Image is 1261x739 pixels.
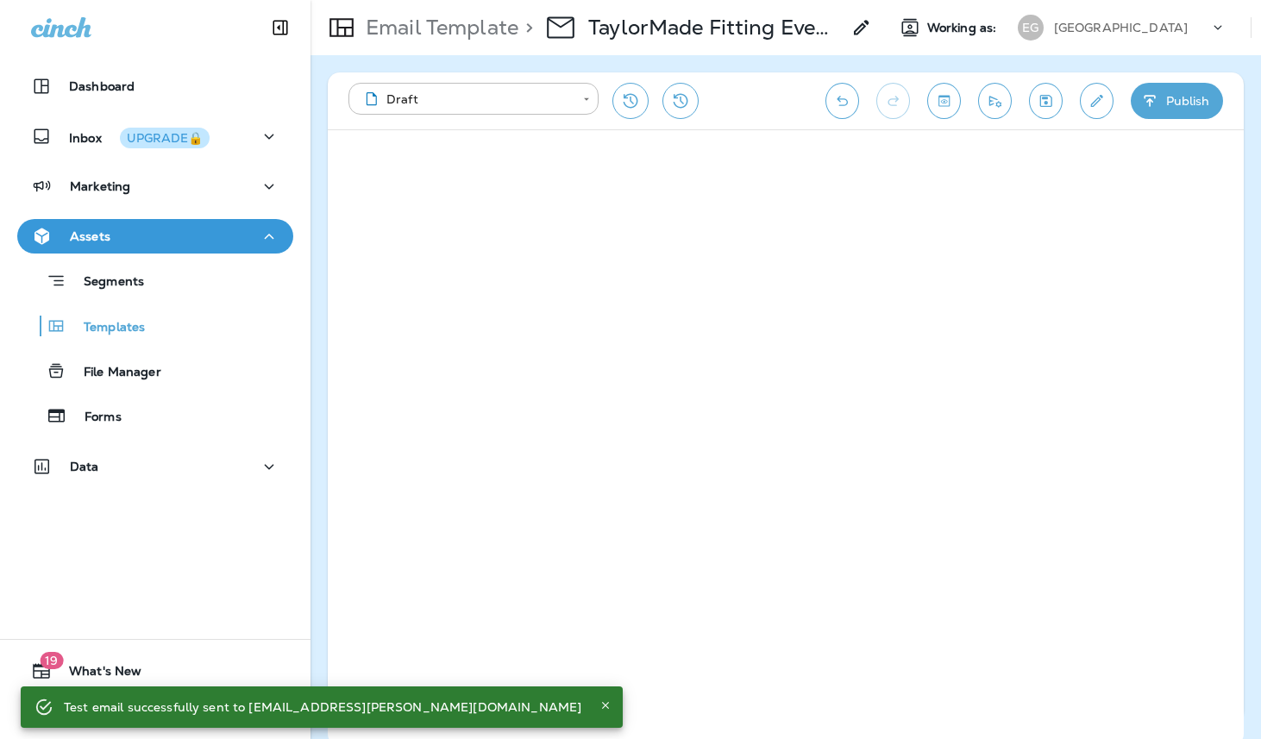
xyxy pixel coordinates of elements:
button: 19What's New [17,654,293,688]
div: UPGRADE🔒 [127,132,203,144]
p: Inbox [69,128,210,146]
p: Forms [67,410,122,426]
div: TaylorMade Fitting Event - 7/1/25 Copy [588,15,841,41]
div: Test email successfully sent to [EMAIL_ADDRESS][PERSON_NAME][DOMAIN_NAME] [64,692,581,723]
div: Draft [361,91,571,108]
p: Dashboard [69,79,135,93]
p: Segments [66,274,144,291]
button: Close [595,695,616,716]
button: Publish [1131,83,1223,119]
button: Support [17,695,293,730]
div: EG [1018,15,1044,41]
span: Working as: [927,21,1001,35]
button: Dashboard [17,69,293,103]
span: 19 [40,652,63,669]
button: Toggle preview [927,83,961,119]
p: Data [70,460,99,473]
button: Data [17,449,293,484]
button: Marketing [17,169,293,204]
button: Send test email [978,83,1012,119]
button: Edit details [1080,83,1114,119]
button: Save [1029,83,1063,119]
button: File Manager [17,353,293,389]
button: Restore from previous version [612,83,649,119]
p: > [518,15,533,41]
p: Assets [70,229,110,243]
button: Collapse Sidebar [256,10,304,45]
button: Undo [825,83,859,119]
button: View Changelog [662,83,699,119]
button: Forms [17,398,293,434]
p: Email Template [359,15,518,41]
button: InboxUPGRADE🔒 [17,119,293,153]
button: UPGRADE🔒 [120,128,210,148]
p: File Manager [66,365,161,381]
p: [GEOGRAPHIC_DATA] [1054,21,1188,34]
span: What's New [52,664,141,685]
button: Segments [17,262,293,299]
button: Assets [17,219,293,254]
p: Templates [66,320,145,336]
p: TaylorMade Fitting Event - [DATE] Copy [588,15,841,41]
button: Templates [17,308,293,344]
p: Marketing [70,179,130,193]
